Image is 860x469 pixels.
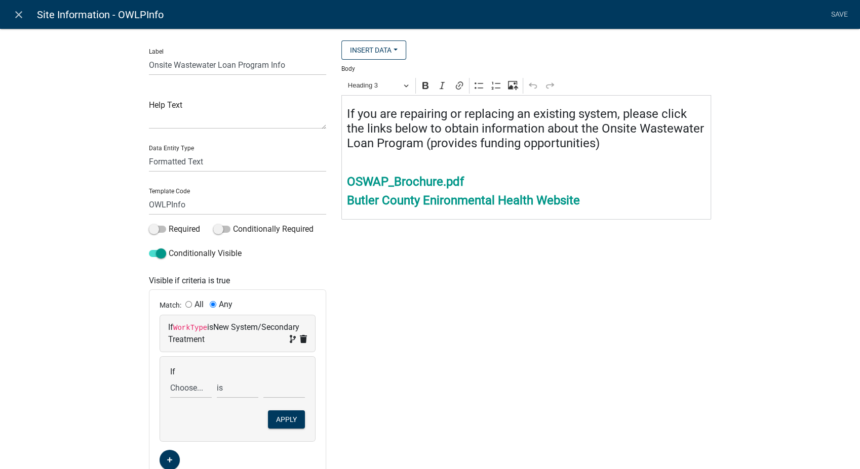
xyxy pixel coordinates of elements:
button: Heading 3, Heading [343,78,413,94]
label: If [170,368,175,376]
button: Apply [268,410,305,429]
span: Site Information - OWLPInfo [37,5,164,25]
label: Required [149,223,200,235]
label: Conditionally Visible [149,247,242,260]
a: OSWAP_Brochure.pdf [347,175,464,189]
span: New System/Secondary Treatment [168,322,299,344]
h4: If you are repairing or replacing an existing system, please click the links below to obtain info... [347,107,706,150]
label: Any [219,301,232,309]
a: Save [827,5,852,24]
div: If is [168,321,307,346]
label: All [194,301,204,309]
h6: Visible if criteria is true [149,276,310,285]
span: Heading 3 [348,79,401,92]
span: Match: [160,301,185,309]
code: WorkType [173,324,207,332]
label: Conditionally Required [213,223,314,235]
label: Body [341,66,355,72]
button: Insert Data [341,40,406,60]
div: Editor toolbar [341,76,711,95]
i: close [13,9,25,21]
a: Butler County Enironmental Health Website [347,193,580,207]
div: Editor editing area: main. Press Alt+0 for help. [341,95,711,219]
